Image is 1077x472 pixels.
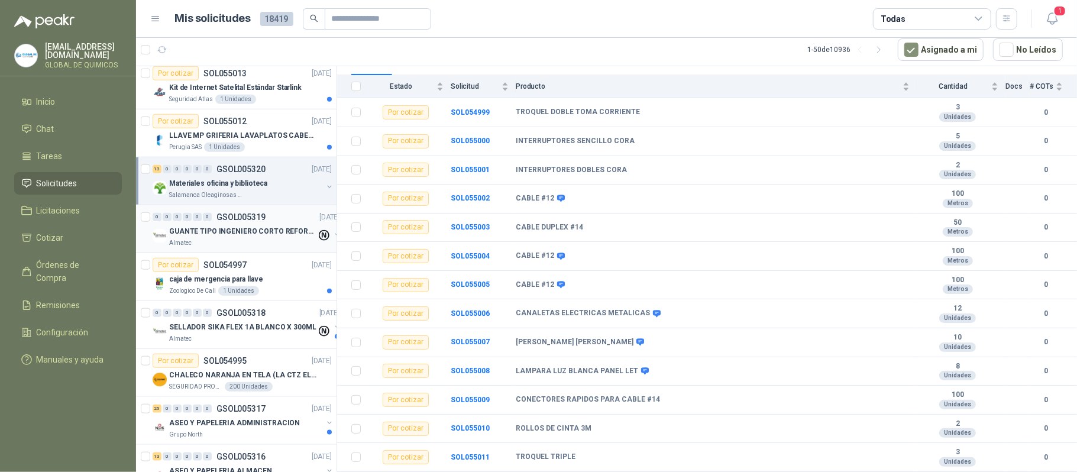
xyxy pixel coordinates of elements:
b: CABLE #12 [516,251,554,261]
div: Por cotizar [383,220,429,234]
div: 0 [203,309,212,317]
b: SOL055007 [451,338,490,346]
a: SOL054999 [451,108,490,117]
p: Zoologico De Cali [169,286,216,296]
p: Salamanca Oleaginosas SAS [169,190,244,200]
div: 0 [203,165,212,173]
b: 0 [1030,222,1063,233]
b: 12 [917,304,998,313]
p: SOL055013 [203,69,247,77]
b: SOL055002 [451,194,490,202]
div: 0 [183,405,192,413]
span: Manuales y ayuda [37,353,104,366]
th: Cantidad [917,75,1005,98]
b: SOL055000 [451,137,490,145]
a: Por cotizarSOL055012[DATE] Company LogoLLAVE MP GRIFERIA LAVAPLATOS CABEZA EXTRAIBLEPerugia SAS1 ... [136,109,337,157]
a: Manuales y ayuda [14,348,122,371]
div: Unidades [939,371,976,380]
div: Por cotizar [383,278,429,292]
b: 0 [1030,135,1063,147]
b: 50 [917,218,998,228]
p: GSOL005317 [216,405,266,413]
div: Todas [881,12,905,25]
b: 0 [1030,337,1063,348]
a: 0 0 0 0 0 0 GSOL005318[DATE] Company LogoSELLADOR SIKA FLEX 1A BLANCO X 300MLAlmatec [153,306,342,344]
a: Configuración [14,321,122,344]
b: SOL055004 [451,252,490,260]
div: 1 Unidades [215,95,256,104]
p: [DATE] [312,116,332,127]
b: TROQUEL DOBLE TOMA CORRIENTE [516,108,640,117]
div: 0 [173,165,182,173]
div: 13 [153,452,161,461]
b: 0 [1030,423,1063,434]
b: SOL055006 [451,309,490,318]
span: Cotizar [37,231,64,244]
b: 0 [1030,452,1063,463]
a: Chat [14,118,122,140]
span: Inicio [37,95,56,108]
p: SELLADOR SIKA FLEX 1A BLANCO X 300ML [169,322,316,333]
a: 0 0 0 0 0 0 GSOL005319[DATE] Company LogoGUANTE TIPO INGENIERO CORTO REFORZADOAlmatec [153,210,342,248]
div: Metros [943,256,973,266]
p: Kit de Internet Satelital Estándar Starlink [169,82,302,93]
a: Inicio [14,90,122,113]
div: Por cotizar [383,192,429,206]
div: 13 [153,165,161,173]
span: # COTs [1030,82,1053,90]
b: 2 [917,419,998,429]
p: GSOL005319 [216,213,266,221]
div: 0 [203,452,212,461]
div: 0 [203,213,212,221]
th: Docs [1005,75,1030,98]
div: 0 [163,213,172,221]
span: Remisiones [37,299,80,312]
a: Por cotizarSOL054995[DATE] Company LogoCHALECO NARANJA EN TELA (LA CTZ ELEGIDA DEBE ENVIAR MUESTR... [136,349,337,397]
b: SOL055009 [451,396,490,404]
button: Asignado a mi [898,38,984,61]
div: Por cotizar [383,105,429,119]
span: 18419 [260,12,293,26]
div: Metros [943,199,973,208]
span: 1 [1053,5,1066,17]
div: 0 [173,405,182,413]
img: Company Logo [153,421,167,435]
div: 0 [193,405,202,413]
b: TROQUEL TRIPLE [516,452,575,462]
a: SOL055005 [451,280,490,289]
b: 100 [917,247,998,256]
div: 200 Unidades [225,382,273,392]
div: Metros [943,285,973,294]
span: Licitaciones [37,204,80,217]
p: [DATE] [319,308,339,319]
div: Por cotizar [383,364,429,378]
b: 0 [1030,308,1063,319]
b: 100 [917,390,998,400]
a: SOL055010 [451,424,490,432]
th: Estado [368,75,451,98]
div: Unidades [939,342,976,352]
p: [DATE] [312,260,332,271]
th: Solicitud [451,75,516,98]
a: Remisiones [14,294,122,316]
div: Por cotizar [383,163,429,177]
div: 1 Unidades [218,286,259,296]
div: 0 [183,213,192,221]
b: SOL055011 [451,453,490,461]
a: SOL055001 [451,166,490,174]
a: Cotizar [14,227,122,249]
p: [DATE] [312,355,332,367]
div: 0 [163,405,172,413]
p: [DATE] [312,164,332,175]
a: Solicitudes [14,172,122,195]
span: Estado [368,82,434,90]
b: 8 [917,362,998,371]
a: Por cotizarSOL054997[DATE] Company Logocaja de mergencia para llaveZoologico De Cali1 Unidades [136,253,337,301]
p: CHALECO NARANJA EN TELA (LA CTZ ELEGIDA DEBE ENVIAR MUESTRA) [169,370,316,381]
p: [DATE] [312,451,332,463]
p: GUANTE TIPO INGENIERO CORTO REFORZADO [169,226,316,237]
b: [PERSON_NAME] [PERSON_NAME] [516,338,633,347]
span: search [310,14,318,22]
div: 0 [163,452,172,461]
